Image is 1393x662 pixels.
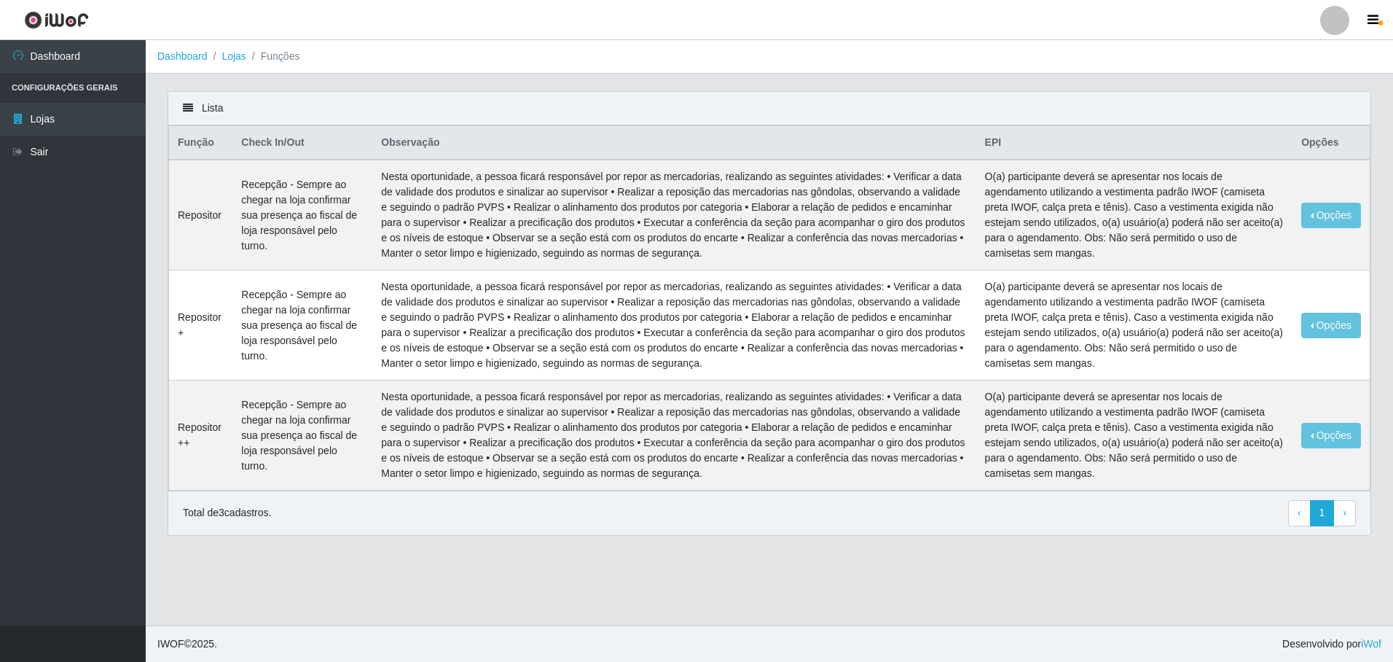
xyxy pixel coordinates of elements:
td: Recepção - Sempre ao chegar na loja confirmar sua presença ao fiscal de loja responsável pelo turno. [232,160,372,270]
td: O(a) participante deverá se apresentar nos locais de agendamento utilizando a vestimenta padrão I... [976,270,1293,381]
button: Opções [1301,313,1361,338]
button: Opções [1301,203,1361,228]
th: Opções [1292,126,1370,160]
span: © 2025 . [157,636,217,652]
span: ‹ [1298,507,1301,518]
span: IWOF [157,638,184,650]
th: Check In/Out [232,126,372,160]
button: Opções [1301,423,1361,448]
td: O(a) participante deverá se apresentar nos locais de agendamento utilizando a vestimenta padrão I... [976,381,1293,491]
a: Lojas [221,50,246,62]
td: Nesta oportunidade, a pessoa ficará responsável por repor as mercadorias, realizando as seguintes... [372,160,976,270]
span: › [1343,507,1346,518]
th: Função [169,126,233,160]
img: CoreUI Logo [24,11,89,29]
td: Repositor + [169,270,233,381]
td: Repositor [169,160,233,270]
span: Desenvolvido por [1282,636,1381,652]
a: Dashboard [157,50,208,62]
div: Lista [168,92,1370,125]
nav: breadcrumb [146,40,1393,74]
td: Nesta oportunidade, a pessoa ficará responsável por repor as mercadorias, realizando as seguintes... [372,381,976,491]
nav: pagination [1288,500,1356,526]
th: EPI [976,126,1293,160]
td: Nesta oportunidade, a pessoa ficará responsável por repor as mercadorias, realizando as seguintes... [372,270,976,381]
li: Funções [246,49,300,64]
td: Recepção - Sempre ao chegar na loja confirmar sua presença ao fiscal de loja responsável pelo turno. [232,381,372,491]
a: iWof [1361,638,1381,650]
a: 1 [1310,500,1335,526]
td: Repositor ++ [169,381,233,491]
a: Previous [1288,500,1311,526]
td: Recepção - Sempre ao chegar na loja confirmar sua presença ao fiscal de loja responsável pelo turno. [232,270,372,381]
a: Next [1333,500,1356,526]
p: Total de 3 cadastros. [183,505,271,521]
th: Observação [372,126,976,160]
td: O(a) participante deverá se apresentar nos locais de agendamento utilizando a vestimenta padrão I... [976,160,1293,270]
